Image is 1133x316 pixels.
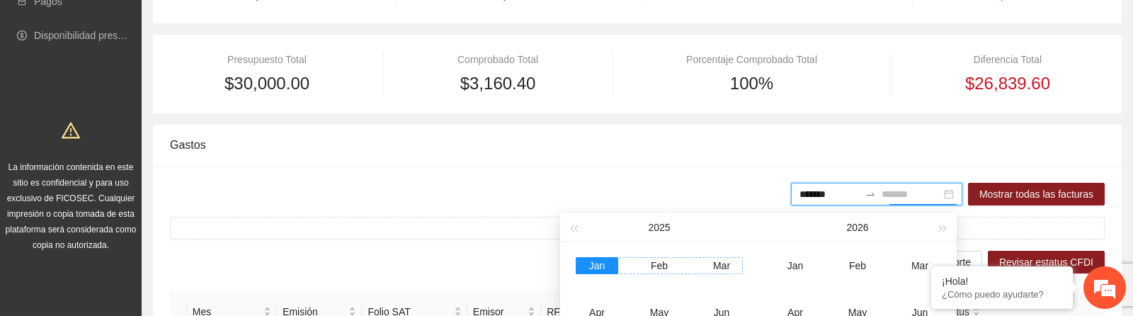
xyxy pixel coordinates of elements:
div: Mar [899,257,941,274]
div: Feb [836,257,879,274]
div: Porcentaje Comprobado Total [632,52,872,67]
div: ¡Hola! [942,276,1062,287]
span: $30,000.00 [224,70,309,97]
td: 2025-03 [690,242,753,289]
span: $26,839.60 [965,70,1050,97]
span: warning [62,121,80,140]
td: 2025-02 [628,242,690,289]
button: Mostrar todas las facturas [968,183,1105,205]
span: Estamos en línea. [82,89,195,232]
span: Descargar reporte [891,254,971,270]
div: Chatee con nosotros ahora [74,72,238,91]
div: Gastos [170,125,1105,165]
div: Jan [774,257,816,274]
span: to [865,188,876,200]
span: 100% [730,70,773,97]
td: 2025-01 [566,242,628,289]
span: Revisar estatus CFDI [999,254,1093,270]
div: Diferencia Total [911,52,1105,67]
div: Jan [576,257,618,274]
div: Presupuesto Total [170,52,364,67]
span: Mostrar todas las facturas [979,186,1093,202]
div: Comprobado Total [403,52,593,67]
td: 2026-03 [889,242,951,289]
div: Mar [700,257,743,274]
textarea: Escriba su mensaje y pulse “Intro” [7,187,270,237]
span: La información contenida en este sitio es confidencial y para uso exclusivo de FICOSEC. Cualquier... [6,162,137,250]
div: Feb [638,257,681,274]
span: $3,160.40 [460,70,536,97]
div: Minimizar ventana de chat en vivo [232,7,266,41]
button: 2025 [648,213,670,242]
button: Revisar estatus CFDI [988,251,1105,273]
td: 2026-01 [764,242,826,289]
p: ¿Cómo puedo ayudarte? [942,289,1062,300]
button: 2026 [846,213,868,242]
button: plusSubir factura [170,217,1105,239]
span: swap-right [865,188,876,200]
td: 2026-02 [826,242,889,289]
a: Disponibilidad presupuestal [34,30,155,41]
